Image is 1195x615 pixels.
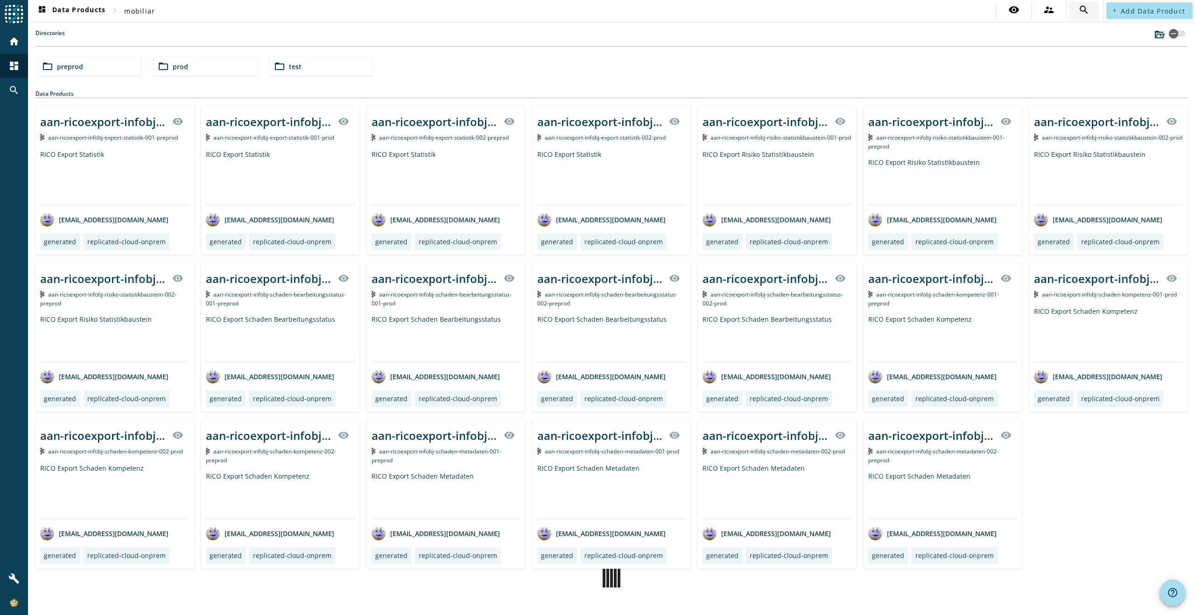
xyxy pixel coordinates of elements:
img: Kafka Topic: aan-ricoexport-infobj-schaden-metadaten-001-prod [537,448,541,454]
div: replicated-cloud-onprem [87,551,166,560]
div: generated [375,551,408,560]
span: Kafka Topic: aan-ricoexport-infobj-schaden-metadaten-002-preprod [868,447,998,464]
div: replicated-cloud-onprem [253,551,331,560]
img: avatar [372,212,386,226]
mat-icon: folder_open [42,61,53,72]
mat-icon: visibility [338,116,349,127]
div: RICO Export Risiko Statistikbaustein [703,150,851,205]
img: Kafka Topic: aan-ricoexport-infobj-schaden-bearbeitungsstatus-001-prod [372,291,376,297]
span: Data Products [36,5,105,16]
span: Kafka Topic: aan-ricoexport-infobj-export-statistik-002-prod [545,134,666,141]
mat-icon: visibility [172,116,183,127]
div: aan-ricoexport-infobj-schaden-bearbeitungsstatus-001-_stage_ [206,271,332,286]
span: Kafka Topic: aan-ricoexport-infobj-schaden-metadaten-002-prod [710,447,845,455]
mat-icon: visibility [1166,116,1177,127]
span: Kafka Topic: aan-ricoexport-infobj-risiko-statistikbaustein-002-preprod [40,290,176,307]
img: avatar [703,526,717,540]
div: RICO Export Risiko Statistikbaustein [1034,150,1183,205]
div: generated [706,551,738,560]
img: avatar [1034,369,1048,383]
div: generated [44,394,76,403]
img: Kafka Topic: aan-ricoexport-infobj-export-statistik-002-prod [537,134,541,141]
div: RICO Export Schaden Kompetenz [868,315,1017,362]
div: [EMAIL_ADDRESS][DOMAIN_NAME] [703,212,831,226]
div: [EMAIL_ADDRESS][DOMAIN_NAME] [206,212,334,226]
mat-icon: add [1112,8,1117,13]
div: replicated-cloud-onprem [87,394,166,403]
div: replicated-cloud-onprem [419,394,497,403]
img: avatar [868,212,882,226]
div: [EMAIL_ADDRESS][DOMAIN_NAME] [703,526,831,540]
div: [EMAIL_ADDRESS][DOMAIN_NAME] [40,369,169,383]
span: Kafka Topic: aan-ricoexport-infobj-schaden-bearbeitungsstatus-002-preprod [537,290,678,307]
div: aan-ricoexport-infobj-schaden-metadaten-001-_stage_ [372,428,498,443]
button: mobiliar [120,2,159,19]
div: replicated-cloud-onprem [253,237,331,246]
div: RICO Export Schaden Kompetenz [40,464,189,519]
div: [EMAIL_ADDRESS][DOMAIN_NAME] [537,212,666,226]
div: RICO Export Risiko Statistikbaustein [40,315,189,362]
img: avatar [703,212,717,226]
img: avatar [868,369,882,383]
div: RICO Export Schaden Bearbeitungsstatus [703,315,851,362]
div: generated [44,237,76,246]
mat-icon: dashboard [36,5,48,16]
div: aan-ricoexport-infobj-export-statistik-001-_stage_ [40,114,167,129]
div: [EMAIL_ADDRESS][DOMAIN_NAME] [703,369,831,383]
img: avatar [537,369,551,383]
span: preprod [57,62,83,71]
mat-icon: chevron_right [109,5,120,16]
div: replicated-cloud-onprem [253,394,331,403]
div: RICO Export Risiko Statistikbaustein [868,158,1017,205]
div: [EMAIL_ADDRESS][DOMAIN_NAME] [206,526,334,540]
mat-icon: visibility [1000,430,1012,441]
mat-icon: search [1078,4,1090,15]
div: generated [210,237,242,246]
div: aan-ricoexport-infobj-schaden-kompetenz-001-_stage_ [1034,271,1160,286]
div: RICO Export Schaden Bearbeitungsstatus [537,315,686,362]
div: RICO Export Statistik [206,150,355,205]
mat-icon: build [8,573,20,584]
span: Kafka Topic: aan-ricoexport-infobj-schaden-bearbeitungsstatus-001-prod [372,290,512,307]
mat-icon: visibility [1000,116,1012,127]
img: avatar [40,212,54,226]
img: avatar [372,369,386,383]
img: df3a2c00d7f1025ea8f91671640e3a84 [9,598,19,608]
span: Kafka Topic: aan-ricoexport-infobj-schaden-kompetenz-001-prod [1042,290,1177,298]
mat-icon: visibility [1166,273,1177,284]
div: generated [375,237,408,246]
div: generated [44,551,76,560]
mat-icon: visibility [835,430,846,441]
div: [EMAIL_ADDRESS][DOMAIN_NAME] [372,526,500,540]
span: Kafka Topic: aan-ricoexport-infobj-export-statistik-002-preprod [379,134,509,141]
mat-icon: visibility [669,116,680,127]
mat-icon: visibility [1000,273,1012,284]
div: aan-ricoexport-infobj-schaden-bearbeitungsstatus-002-_stage_ [703,271,829,286]
div: aan-ricoexport-infobj-export-statistik-002-_stage_ [372,114,498,129]
img: Kafka Topic: aan-ricoexport-infobj-risiko-statistikbaustein-001-preprod [868,134,872,141]
div: RICO Export Statistik [537,150,686,205]
div: generated [375,394,408,403]
img: avatar [40,526,54,540]
img: Kafka Topic: aan-ricoexport-infobj-schaden-bearbeitungsstatus-001-preprod [206,291,210,297]
span: Kafka Topic: aan-ricoexport-infobj-schaden-kompetenz-002-preprod [206,447,337,464]
div: replicated-cloud-onprem [584,394,663,403]
mat-icon: visibility [338,273,349,284]
div: RICO Export Schaden Kompetenz [206,472,355,519]
span: Kafka Topic: aan-ricoexport-infobj-schaden-metadaten-001-preprod [372,447,502,464]
div: aan-ricoexport-infobj-risiko-statistikbaustein-002-_stage_ [1034,114,1160,129]
div: aan-ricoexport-infobj-schaden-bearbeitungsstatus-001-_stage_ [372,271,498,286]
div: replicated-cloud-onprem [1081,394,1160,403]
span: Kafka Topic: aan-ricoexport-infobj-export-statistik-001-preprod [48,134,178,141]
label: Directories [35,29,65,46]
span: Kafka Topic: aan-ricoexport-infobj-risiko-statistikbaustein-001-prod [710,134,851,141]
div: aan-ricoexport-infobj-schaden-metadaten-002-_stage_ [868,428,995,443]
span: Kafka Topic: aan-ricoexport-infobj-export-statistik-001-prod [213,134,334,141]
div: RICO Export Schaden Metadaten [372,472,520,519]
div: [EMAIL_ADDRESS][DOMAIN_NAME] [372,212,500,226]
div: generated [541,237,573,246]
span: Kafka Topic: aan-ricoexport-infobj-schaden-bearbeitungsstatus-002-prod [703,290,843,307]
img: avatar [1034,212,1048,226]
img: Kafka Topic: aan-ricoexport-infobj-risiko-statistikbaustein-001-prod [703,134,707,141]
div: generated [872,394,904,403]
